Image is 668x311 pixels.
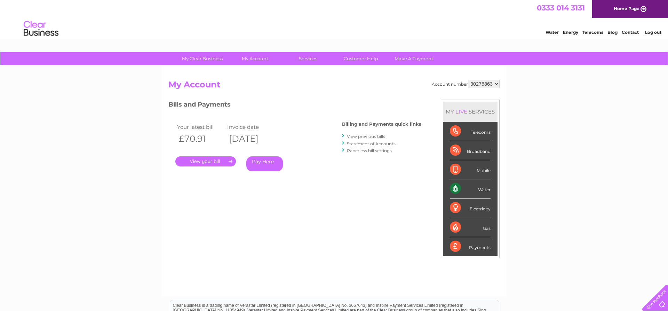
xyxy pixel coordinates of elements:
a: Services [279,52,337,65]
td: Your latest bill [175,122,225,132]
div: Broadband [450,141,491,160]
a: My Clear Business [174,52,231,65]
div: MY SERVICES [443,102,498,122]
a: Customer Help [332,52,390,65]
div: Electricity [450,199,491,218]
a: Contact [622,30,639,35]
a: . [175,156,236,166]
a: View previous bills [347,134,385,139]
a: 0333 014 3131 [537,3,585,12]
div: Gas [450,218,491,237]
div: LIVE [454,108,469,115]
td: Invoice date [225,122,276,132]
div: Clear Business is a trading name of Verastar Limited (registered in [GEOGRAPHIC_DATA] No. 3667643... [170,4,499,34]
div: Telecoms [450,122,491,141]
h3: Bills and Payments [168,100,421,112]
a: Energy [563,30,578,35]
div: Water [450,179,491,199]
a: Blog [607,30,618,35]
a: Telecoms [582,30,603,35]
div: Mobile [450,160,491,179]
a: Pay Here [246,156,283,171]
a: Water [546,30,559,35]
h4: Billing and Payments quick links [342,122,421,127]
a: Statement of Accounts [347,141,396,146]
div: Payments [450,237,491,256]
th: £70.91 [175,132,225,146]
th: [DATE] [225,132,276,146]
a: Make A Payment [385,52,443,65]
img: logo.png [23,18,59,39]
div: Account number [432,80,500,88]
a: My Account [226,52,284,65]
a: Paperless bill settings [347,148,392,153]
h2: My Account [168,80,500,93]
a: Log out [645,30,661,35]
